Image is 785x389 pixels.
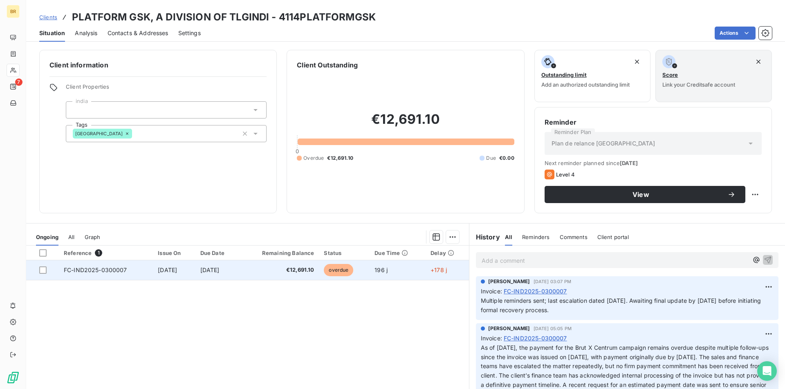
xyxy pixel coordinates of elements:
[534,50,651,102] button: Outstanding limitAdd an authorized outstanding limit
[72,10,376,25] h3: PLATFORM GSK, A DIVISION OF TLGINDI - 4114PLATFORMGSK
[66,83,267,95] span: Client Properties
[108,29,168,37] span: Contacts & Addresses
[431,250,464,256] div: Delay
[375,250,421,256] div: Due Time
[75,131,123,136] span: [GEOGRAPHIC_DATA]
[545,160,762,166] span: Next reminder planned since
[488,278,530,285] span: [PERSON_NAME]
[297,111,514,136] h2: €12,691.10
[560,234,588,240] span: Comments
[481,334,502,342] span: Invoice :
[488,325,530,332] span: [PERSON_NAME]
[7,5,20,18] div: BR
[75,29,97,37] span: Analysis
[662,81,735,88] span: Link your Creditsafe account
[324,250,365,256] div: Status
[545,117,762,127] h6: Reminder
[522,234,549,240] span: Reminders
[39,13,57,21] a: Clients
[499,154,514,162] span: €0.00
[505,234,512,240] span: All
[534,326,572,331] span: [DATE] 05:05 PM
[545,186,745,203] button: View
[64,249,148,257] div: Reference
[375,266,388,273] span: 196 j
[327,154,353,162] span: €12,691.10
[715,27,756,40] button: Actions
[297,60,358,70] h6: Client Outstanding
[244,266,314,274] span: €12,691.10
[554,191,727,198] span: View
[39,14,57,20] span: Clients
[757,361,777,381] div: Open Intercom Messenger
[504,287,567,295] span: FC-IND2025-0300007
[132,130,139,137] input: Add a tag
[49,60,267,70] h6: Client information
[303,154,324,162] span: Overdue
[158,266,177,273] span: [DATE]
[68,234,74,240] span: All
[662,72,678,78] span: Score
[15,78,22,86] span: 7
[244,250,314,256] div: Remaining Balance
[481,297,763,313] span: Multiple reminders sent; last escalation dated [DATE]. Awaiting final update by [DATE] before ini...
[73,106,79,114] input: Add a tag
[556,171,575,178] span: Level 4
[178,29,201,37] span: Settings
[324,264,353,276] span: overdue
[469,232,500,242] h6: History
[541,72,587,78] span: Outstanding limit
[431,266,447,273] span: +178 j
[158,250,190,256] div: Issue On
[85,234,101,240] span: Graph
[36,234,58,240] span: Ongoing
[200,250,234,256] div: Due Date
[7,371,20,384] img: Logo LeanPay
[64,266,127,273] span: FC-IND2025-0300007
[95,249,102,257] span: 1
[597,234,629,240] span: Client portal
[655,50,772,102] button: ScoreLink your Creditsafe account
[534,279,571,284] span: [DATE] 03:07 PM
[39,29,65,37] span: Situation
[200,266,220,273] span: [DATE]
[296,148,299,154] span: 0
[481,287,502,295] span: Invoice :
[504,334,567,342] span: FC-IND2025-0300007
[620,160,638,166] span: [DATE]
[486,154,496,162] span: Due
[552,139,655,148] span: Plan de relance [GEOGRAPHIC_DATA]
[541,81,630,88] span: Add an authorized outstanding limit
